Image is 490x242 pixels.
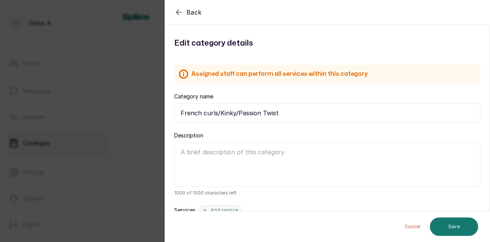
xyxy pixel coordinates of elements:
button: Back [174,8,202,17]
button: Add service [199,205,242,215]
span: Back [186,8,202,17]
h1: Edit category details [174,37,480,49]
label: Category name [174,93,213,100]
input: E.g Nails [174,103,480,123]
button: Cancel [399,217,427,236]
label: Services [174,206,196,214]
button: Save [430,217,478,236]
span: 1000 of 1000 characters left [174,190,480,196]
label: Description [174,132,203,139]
h2: Assigned staff can perform all services within this category [191,69,367,78]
